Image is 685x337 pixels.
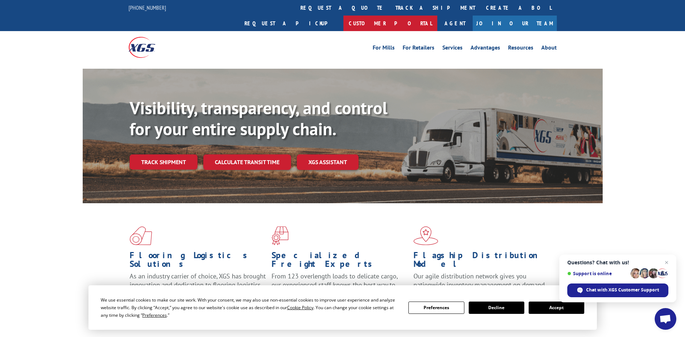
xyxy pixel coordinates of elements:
a: Resources [508,45,533,53]
span: Cookie Policy [287,304,313,311]
a: Join Our Team [473,16,557,31]
p: From 123 overlength loads to delicate cargo, our experienced staff knows the best way to move you... [272,272,408,304]
a: For Mills [373,45,395,53]
a: For Retailers [403,45,434,53]
a: Advantages [471,45,500,53]
h1: Flagship Distribution Model [413,251,550,272]
a: XGS ASSISTANT [297,154,359,170]
span: As an industry carrier of choice, XGS has brought innovation and dedication to flooring logistics... [130,272,266,298]
div: We use essential cookies to make our site work. With your consent, we may also use non-essential ... [101,296,400,319]
span: Chat with XGS Customer Support [586,287,659,293]
span: Our agile distribution network gives you nationwide inventory management on demand. [413,272,546,289]
a: Track shipment [130,154,198,170]
a: [PHONE_NUMBER] [129,4,166,11]
a: Customer Portal [343,16,437,31]
a: Request a pickup [239,16,343,31]
span: Questions? Chat with us! [567,260,668,265]
b: Visibility, transparency, and control for your entire supply chain. [130,97,387,140]
button: Accept [529,302,584,314]
a: About [541,45,557,53]
h1: Specialized Freight Experts [272,251,408,272]
a: Agent [437,16,473,31]
h1: Flooring Logistics Solutions [130,251,266,272]
div: Cookie Consent Prompt [88,285,597,330]
a: Services [442,45,463,53]
span: Support is online [567,271,628,276]
span: Close chat [662,258,671,267]
span: Preferences [142,312,167,318]
button: Decline [469,302,524,314]
div: Open chat [655,308,676,330]
img: xgs-icon-flagship-distribution-model-red [413,226,438,245]
a: Calculate transit time [203,154,291,170]
button: Preferences [408,302,464,314]
img: xgs-icon-focused-on-flooring-red [272,226,289,245]
div: Chat with XGS Customer Support [567,283,668,297]
img: xgs-icon-total-supply-chain-intelligence-red [130,226,152,245]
